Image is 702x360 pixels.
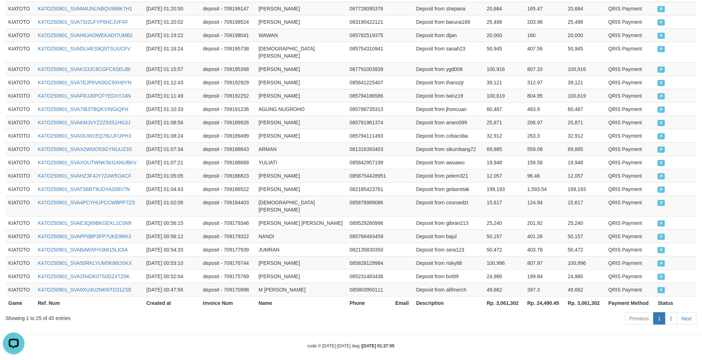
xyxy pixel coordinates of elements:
td: deposit - 709176744 [200,256,255,270]
th: Status [655,296,697,310]
td: 085788735313 [347,102,393,116]
td: 089529280996 [347,216,393,230]
td: 199,193 [484,182,525,196]
a: K47O250901_SVAHZ3F4JY7Z4W5OACF [38,173,131,179]
a: 1 [653,312,666,325]
td: NANDI [256,230,347,243]
a: K47O250901_SVAI3UW1EQ76LUFUPH3 [38,133,131,139]
td: [DEMOGRAPHIC_DATA][PERSON_NAME] [256,42,347,62]
span: PAID [658,6,665,12]
a: K47O250901_SVA50RKLYUM5K66OSKX [38,260,132,266]
td: 206.97 [525,116,565,129]
td: QRIS Payment [606,76,655,89]
span: PAID [658,221,665,227]
td: 807.33 [525,62,565,76]
span: PAID [658,147,665,153]
span: PAID [658,120,665,126]
td: Deposit from arsen099 [413,116,484,129]
td: 20,684 [484,2,525,15]
a: K47O250901_SVAKS3JC8CGFC6SEUBI [38,66,131,72]
td: 082185423761 [347,182,393,196]
td: 12,057 [484,169,525,182]
span: PAID [658,46,665,52]
td: [DATE] 01:20:02 [144,15,200,28]
td: [DATE] 01:04:43 [144,182,200,196]
td: 25,240 [484,216,525,230]
td: QRIS Payment [606,256,655,270]
td: deposit - 709179322 [200,230,255,243]
td: [DATE] 00:52:04 [144,270,200,283]
td: 081316393403 [347,142,393,156]
span: PAID [658,19,665,26]
td: JUMRAN [256,243,347,256]
td: [DATE] 01:12:43 [144,76,200,89]
td: KIATOTO [5,182,35,196]
th: Email [393,296,413,310]
td: 085641225407 [347,76,393,89]
td: 32,912 [565,129,606,142]
td: [DATE] 01:07:34 [144,142,200,156]
td: [DATE] 00:56:15 [144,216,200,230]
td: deposit - 709186823 [200,169,255,182]
td: 203.98 [525,15,565,28]
td: 25,871 [484,116,525,129]
td: 201.92 [525,216,565,230]
td: [PERSON_NAME] [256,15,347,28]
td: Deposit from twinz19 [413,89,484,102]
td: 60,487 [565,102,606,116]
a: K47O250901_SVATS6BT9UDYA208V7N [38,186,130,192]
span: PAID [658,261,665,267]
td: KIATOTO [5,270,35,283]
div: Showing 1 to 25 of 45 entries [5,312,287,322]
td: [PERSON_NAME] [256,256,347,270]
td: [DATE] 00:56:12 [144,230,200,243]
td: QRIS Payment [606,230,655,243]
td: 100,619 [565,89,606,102]
td: 082135830350 [347,243,393,256]
td: KIATOTO [5,76,35,89]
td: KIATOTO [5,89,35,102]
span: PAID [658,107,665,113]
td: [DATE] 01:07:21 [144,156,200,169]
td: KIATOTO [5,243,35,256]
td: Deposit from baruna169 [413,15,484,28]
td: AGUNG NUGROHO [256,102,347,116]
th: Rp. 3,061,302 [484,296,525,310]
td: 39,121 [565,76,606,89]
td: 199,193 [565,182,606,196]
td: 085768493459 [347,230,393,243]
td: KIATOTO [5,42,35,62]
a: K47O250901_SVADLI4ES9Q5TSUUCFV [38,46,131,52]
td: 807.97 [525,256,565,270]
td: deposit - 709184403 [200,196,255,216]
td: KIATOTO [5,116,35,129]
td: QRIS Payment [606,169,655,182]
td: 312.97 [525,76,565,89]
td: Deposit from bot99 [413,270,484,283]
td: QRIS Payment [606,182,655,196]
td: [PERSON_NAME] [256,129,347,142]
a: Next [677,312,697,325]
td: QRIS Payment [606,42,655,62]
td: QRIS Payment [606,142,655,156]
td: 25,871 [565,116,606,129]
td: KIATOTO [5,196,35,216]
td: KIATOTO [5,62,35,76]
a: K47O250901_SVAXOUTWNK5KGANUBKV [38,160,136,165]
td: KIATOTO [5,129,35,142]
a: K47O250901_SVAKMJVYZ2Z93S1HG3J [38,120,130,125]
td: 20,000 [565,28,606,42]
td: 085754310941 [347,42,393,62]
td: KIATOTO [5,216,35,230]
td: KIATOTO [5,230,35,243]
td: [PERSON_NAME] [PERSON_NAME] [256,216,347,230]
td: 559.08 [525,142,565,156]
td: 159.58 [525,156,565,169]
td: [DEMOGRAPHIC_DATA][PERSON_NAME] [256,196,347,216]
td: 165.47 [525,2,565,15]
td: [DATE] 01:08:56 [144,116,200,129]
td: Deposit from sera123 [413,243,484,256]
td: 397.3 [525,283,565,296]
th: Rp. 3,061,302 [565,296,606,310]
a: K47O250901_SVAH0JAOWEKADI7UMB2 [38,32,133,38]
